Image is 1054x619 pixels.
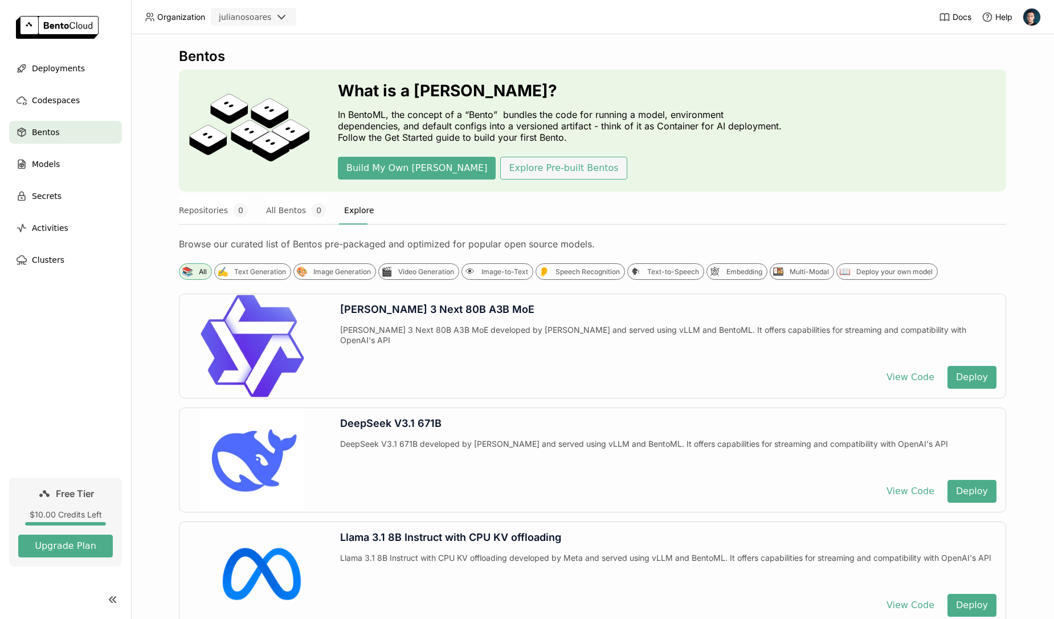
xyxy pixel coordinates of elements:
div: 🗣Text-to-Speech [627,263,704,280]
button: Upgrade Plan [18,535,113,557]
span: Activities [32,221,68,235]
button: Deploy [947,594,996,617]
div: Video Generation [398,267,454,276]
div: 👂Speech Recognition [536,263,625,280]
p: In BentoML, the concept of a “Bento” bundles the code for running a model, environment dependenci... [338,109,788,143]
div: 📚 [181,266,193,278]
a: Secrets [9,185,122,207]
div: Llama 3.1 8B Instruct with CPU KV offloading [340,531,996,544]
span: 0 [312,203,326,218]
div: DeepSeek V3.1 671B developed by [PERSON_NAME] and served using vLLM and BentoML. It offers capabi... [340,439,996,471]
div: Help [982,11,1012,23]
a: Free Tier$10.00 Credits LeftUpgrade Plan [9,478,122,567]
a: Docs [939,11,971,23]
span: Help [995,12,1012,22]
img: DeepSeek V3.1 671B [201,408,304,512]
img: JULIANO SOARES [1023,9,1040,26]
div: Text Generation [234,267,286,276]
button: Deploy [947,480,996,503]
span: Organization [157,12,205,22]
img: Qwen 3 Next 80B A3B MoE [201,294,304,398]
div: ✍️Text Generation [214,263,291,280]
h3: What is a [PERSON_NAME]? [338,82,788,100]
div: julianosoares [219,11,271,23]
button: View Code [878,480,943,503]
div: Multi-Modal [790,267,829,276]
div: 👁 [464,266,476,278]
div: Image-to-Text [481,267,528,276]
button: Build My Own [PERSON_NAME] [338,157,496,180]
div: All [199,267,207,276]
button: View Code [878,366,943,389]
span: Bentos [32,125,59,139]
div: Bentos [179,48,1006,65]
div: [PERSON_NAME] 3 Next 80B A3B MoE developed by [PERSON_NAME] and served using vLLM and BentoML. It... [340,325,996,357]
span: 0 [234,203,248,218]
div: ✍️ [216,266,228,278]
button: View Code [878,594,943,617]
div: $10.00 Credits Left [18,510,113,520]
div: Browse our curated list of Bentos pre-packaged and optimized for popular open source models. [179,238,1006,250]
span: Codespaces [32,93,80,107]
span: Free Tier [56,488,94,499]
div: 🎨 [296,266,308,278]
div: Llama 3.1 8B Instruct with CPU KV offloading developed by Meta and served using vLLM and BentoML.... [340,553,996,585]
img: cover onboarding [188,93,311,168]
div: 🍱 [772,266,784,278]
span: Secrets [32,189,62,203]
div: 🕸Embedding [706,263,767,280]
button: Explore [344,196,374,225]
div: 🗣 [630,266,642,278]
div: 🕸 [709,266,721,278]
button: Explore Pre-built Bentos [500,157,627,180]
div: DeepSeek V3.1 671B [340,417,996,430]
div: Embedding [726,267,762,276]
div: 🎬 [381,266,393,278]
div: 📚All [179,263,212,280]
span: Clusters [32,253,64,267]
div: Deploy your own model [856,267,933,276]
button: Repositories [179,196,248,225]
div: 👁Image-to-Text [461,263,533,280]
div: [PERSON_NAME] 3 Next 80B A3B MoE [340,303,996,316]
a: Codespaces [9,89,122,112]
span: Docs [953,12,971,22]
input: Selected julianosoares. [272,12,273,23]
button: All Bentos [266,196,326,225]
div: 🎬Video Generation [378,263,459,280]
img: logo [16,16,99,39]
div: 🍱Multi-Modal [770,263,834,280]
div: 👂 [538,266,550,278]
span: Deployments [32,62,85,75]
div: Image Generation [313,267,371,276]
a: Clusters [9,249,122,271]
div: Text-to-Speech [647,267,699,276]
a: Bentos [9,121,122,144]
a: Activities [9,217,122,239]
a: Models [9,153,122,176]
div: Speech Recognition [555,267,620,276]
div: 🎨Image Generation [293,263,376,280]
div: 📖Deploy your own model [836,263,938,280]
div: 📖 [839,266,851,278]
a: Deployments [9,57,122,80]
span: Models [32,157,60,171]
button: Deploy [947,366,996,389]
